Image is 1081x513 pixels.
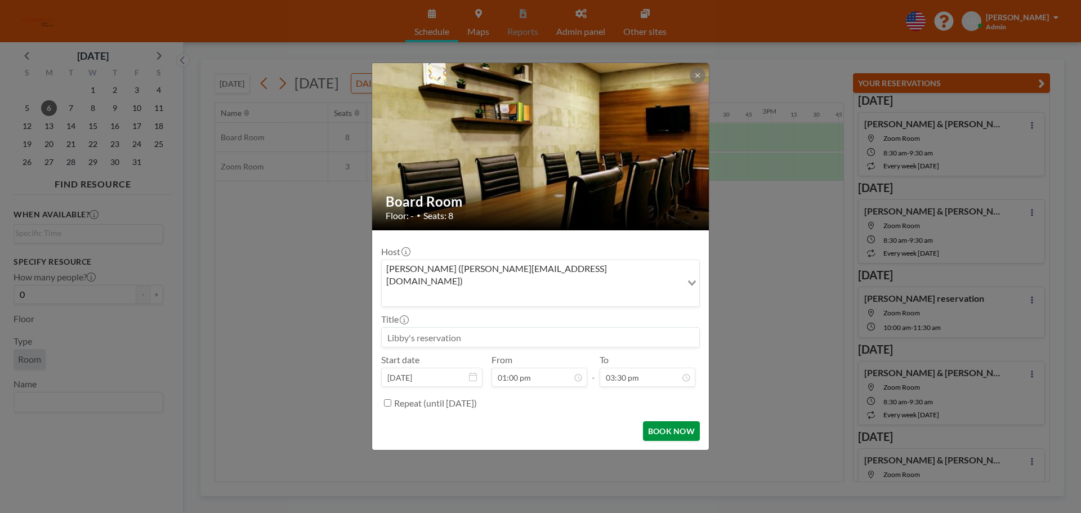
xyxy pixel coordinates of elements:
img: 537.jpg [372,34,710,259]
label: To [600,354,609,365]
span: - [592,358,595,383]
input: Libby's reservation [382,328,699,347]
span: Floor: - [386,210,414,221]
label: Title [381,314,408,325]
button: BOOK NOW [643,421,700,441]
h2: Board Room [386,193,696,210]
label: From [492,354,512,365]
span: [PERSON_NAME] ([PERSON_NAME][EMAIL_ADDRESS][DOMAIN_NAME]) [384,262,680,288]
label: Start date [381,354,419,365]
span: • [417,211,421,220]
label: Repeat (until [DATE]) [394,398,477,409]
label: Host [381,246,409,257]
span: Seats: 8 [423,210,453,221]
div: Search for option [382,260,699,307]
input: Search for option [383,289,681,304]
